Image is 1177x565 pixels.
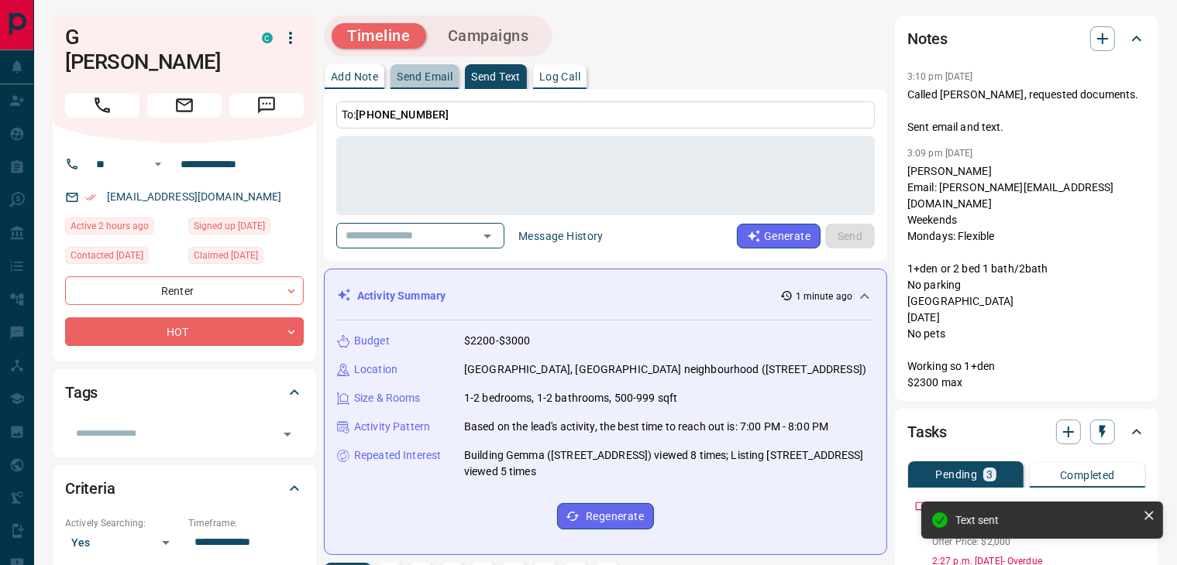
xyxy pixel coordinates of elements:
p: Based on the lead's activity, the best time to reach out is: 7:00 PM - 8:00 PM [464,419,828,435]
div: Text sent [955,514,1137,526]
p: [GEOGRAPHIC_DATA], [GEOGRAPHIC_DATA] neighbourhood ([STREET_ADDRESS]) [464,361,866,378]
button: Generate [737,224,821,248]
div: Tags [65,374,304,411]
div: Activity Summary1 minute ago [337,282,874,310]
p: 1 minute ago [796,289,852,303]
button: Regenerate [557,503,654,529]
div: Renter [65,276,304,305]
h2: Tasks [907,419,947,444]
span: Contacted [DATE] [71,248,143,263]
p: Repeated Interest [354,447,441,464]
p: Location [354,361,397,378]
div: condos.ca [262,33,273,43]
div: Fri Oct 10 2025 [188,247,304,269]
div: Tasks [907,413,1146,450]
p: Size & Rooms [354,390,421,406]
p: Log Call [539,71,580,82]
button: Message History [509,224,613,248]
span: Signed up [DATE] [194,218,265,234]
button: Timeline [332,23,426,49]
span: Active 2 hours ago [71,218,149,234]
span: Call [65,93,139,118]
span: Claimed [DATE] [194,248,258,263]
p: 3:09 pm [DATE] [907,148,973,159]
p: 3 [986,469,993,480]
button: Open [277,423,298,445]
div: Wed Oct 15 2025 [65,217,181,239]
p: Add Note [331,71,378,82]
button: Campaigns [432,23,545,49]
a: [EMAIL_ADDRESS][DOMAIN_NAME] [107,190,282,203]
p: Called [PERSON_NAME], requested documents. Sent email and text. [907,87,1146,135]
p: Completed [1060,470,1115,481]
div: Notes [907,20,1146,57]
p: $2200-$3000 [464,333,530,349]
div: Criteria [65,470,304,507]
p: Activity Summary [357,288,446,304]
p: Pending [935,469,977,480]
p: To: [336,101,875,128]
p: Budget [354,333,390,349]
h1: G [PERSON_NAME] [65,25,239,74]
span: Email [147,93,222,118]
h2: Tags [65,380,98,405]
svg: Email Verified [85,192,96,203]
p: Timeframe: [188,516,304,530]
button: Open [477,225,498,247]
div: Fri Oct 10 2025 [188,217,304,239]
p: Send Text [471,71,521,82]
div: Fri Oct 10 2025 [65,247,181,269]
h2: Criteria [65,476,115,501]
p: 1-2 bedrooms, 1-2 bathrooms, 500-999 sqft [464,390,677,406]
p: Actively Searching: [65,516,181,530]
span: Message [229,93,304,118]
p: Activity Pattern [354,419,430,435]
button: Open [149,155,167,173]
div: HOT [65,317,304,346]
p: 3:10 pm [DATE] [907,71,973,82]
p: [PERSON_NAME] Email: [PERSON_NAME][EMAIL_ADDRESS][DOMAIN_NAME] Weekends Mondays: Flexible 1+den o... [907,163,1146,391]
p: Send Email [397,71,453,82]
p: Building Gemma ([STREET_ADDRESS]) viewed 8 times; Listing [STREET_ADDRESS] viewed 5 times [464,447,874,480]
div: Yes [65,530,181,555]
span: [PHONE_NUMBER] [356,108,449,121]
h2: Notes [907,26,948,51]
